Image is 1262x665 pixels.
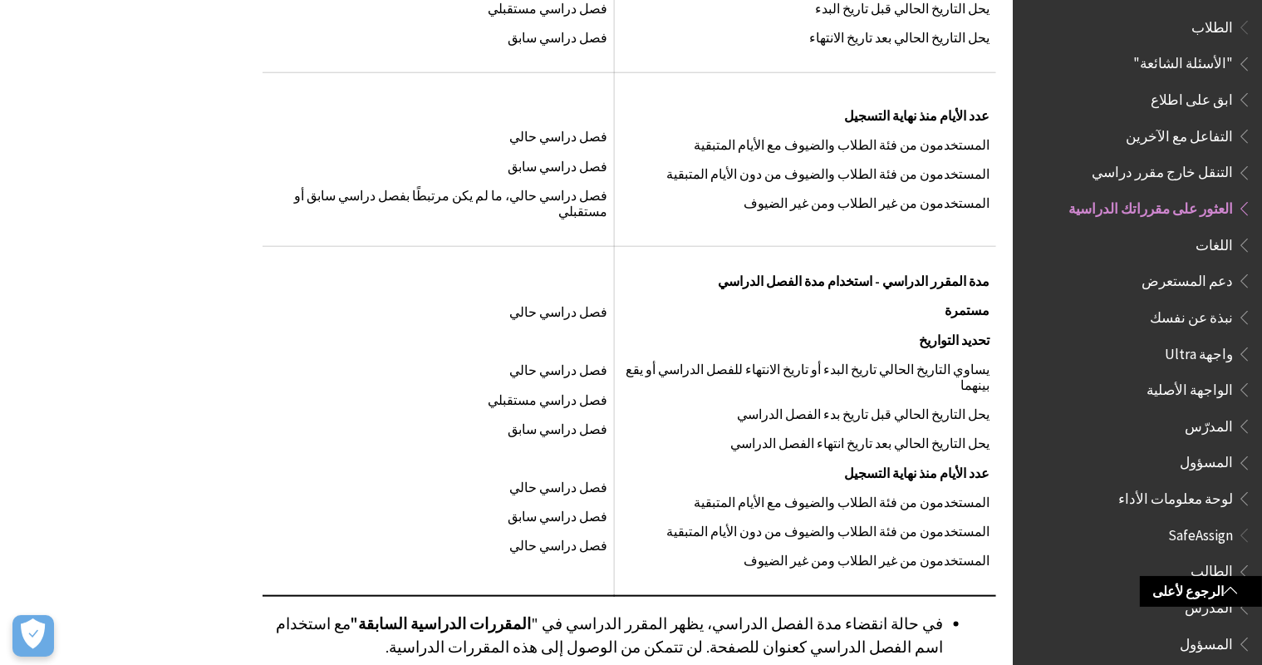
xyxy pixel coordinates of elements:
span: تحديد التواريخ [919,332,989,348]
p: فصل دراسي مستقبلي [269,392,607,408]
span: التنقل خارج مقرر دراسي [1092,159,1233,181]
span: المسؤول [1180,630,1233,653]
p: المستخدمون من غير الطلاب ومن غير الضيوف [621,553,989,569]
p: فصل دراسي سابق [269,159,607,175]
span: المدرس [1185,594,1233,616]
span: العثور على مقرراتك الدراسية [1068,195,1233,217]
p: يحل التاريخ الحالي قبل تاريخ البدء [621,1,989,17]
span: ابق على اطلاع [1151,86,1233,108]
p: يحل التاريخ الحالي بعد تاريخ انتهاء الفصل الدراسي [621,436,989,451]
span: عدد الأيام منذ نهاية التسجيل [844,107,989,124]
span: دعم المستعرض [1142,267,1233,289]
p: المستخدمون من فئة الطلاب والضيوف من دون الأيام المتبقية [621,524,989,539]
span: الطلاب [1191,13,1233,36]
span: واجهة Ultra [1165,340,1233,362]
p: فصل دراسي حالي [269,129,607,145]
nav: Book outline for Blackboard SafeAssign [1023,521,1252,658]
p: فصل دراسي حالي [269,362,607,378]
span: مستمرة [945,302,989,318]
p: يساوي التاريخ الحالي تاريخ البدء أو تاريخ الانتهاء للفصل الدراسي أو يقع بينهما [621,362,989,393]
p: فصل دراسي حالي، ما لم يكن مرتبطًا بفصل دراسي سابق أو مستقبلي [269,188,607,219]
p: يحل التاريخ الحالي بعد تاريخ الانتهاء [621,30,989,46]
p: فصل دراسي سابق [269,509,607,525]
button: Open Preferences [12,615,54,657]
span: التفاعل مع الآخرين [1126,122,1233,145]
span: عدد الأيام منذ نهاية التسجيل [844,465,989,481]
a: الرجوع لأعلى [1140,576,1262,607]
p: المستخدمون من فئة الطلاب والضيوف من دون الأيام المتبقية [621,166,989,182]
span: اللغات [1196,231,1233,254]
p: المستخدمون من غير الطلاب ومن غير الضيوف [621,195,989,211]
span: SafeAssign [1168,521,1233,544]
p: فصل دراسي سابق [269,30,607,46]
span: الواجهة الأصلية [1147,376,1233,398]
span: "الأسئلة الشائعة" [1133,50,1233,72]
p: المستخدمون من فئة الطلاب والضيوف مع الأيام المتبقية [621,137,989,153]
p: فصل دراسي مستقبلي [269,1,607,17]
p: يحل التاريخ الحالي قبل تاريخ بدء الفصل الدراسي [621,406,989,422]
span: المدرّس [1185,412,1233,435]
span: الطالب [1191,558,1233,580]
p: فصل دراسي حالي [269,480,607,495]
span: مدة المقرر الدراسي - استخدام مدة الفصل الدراسي [718,273,989,289]
p: المستخدمون من فئة الطلاب والضيوف مع الأيام المتبقية [621,495,989,510]
span: لوحة معلومات الأداء [1118,485,1233,507]
span: المسؤول [1180,449,1233,471]
p: فصل دراسي حالي [269,538,607,554]
p: فصل دراسي حالي [269,288,607,320]
span: المقررات الدراسية السابقة" [351,614,531,633]
span: نبذة عن نفسك [1150,303,1233,326]
p: فصل دراسي سابق [269,421,607,437]
li: في حالة انقضاء مدة الفصل الدراسي، يظهر المقرر الدراسي في " مع استخدام اسم الفصل الدراسي كعنوان لل... [263,613,943,659]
